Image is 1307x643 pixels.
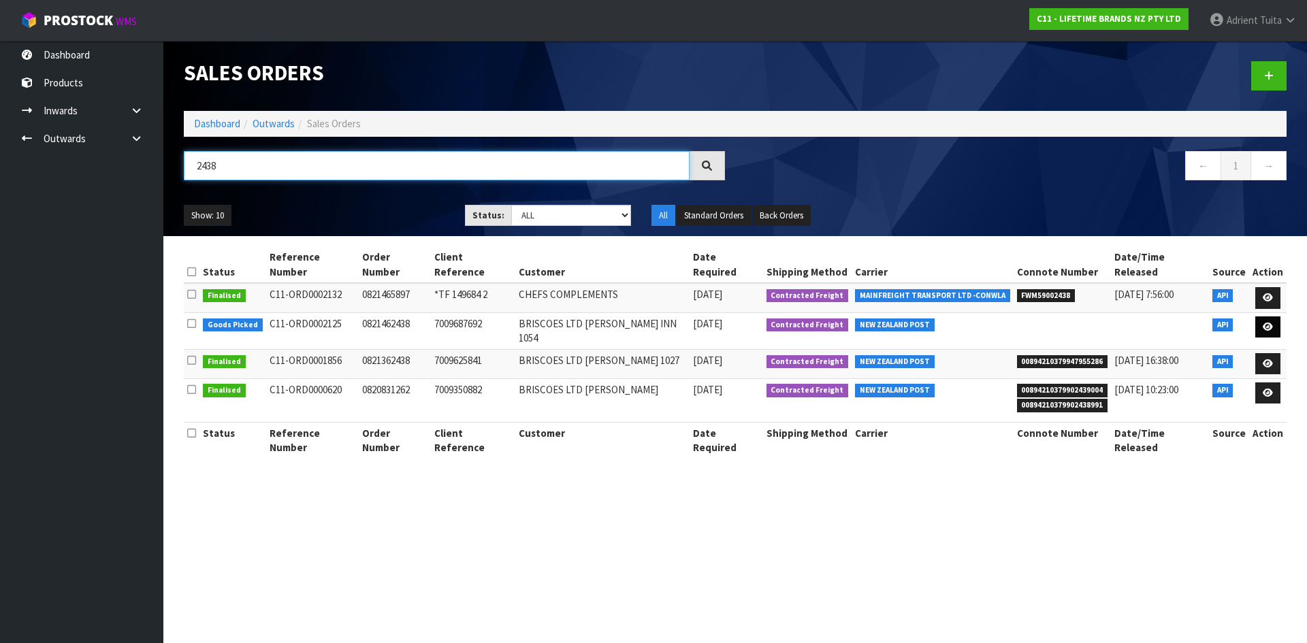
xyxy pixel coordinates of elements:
th: Client Reference [431,423,515,459]
th: Reference Number [266,423,359,459]
span: API [1212,355,1233,369]
th: Date/Time Released [1111,423,1209,459]
th: Reference Number [266,246,359,283]
td: 0820831262 [359,378,431,422]
th: Shipping Method [763,423,852,459]
span: API [1212,289,1233,303]
span: API [1212,384,1233,397]
a: Outwards [253,117,295,130]
th: Client Reference [431,246,515,283]
span: Tuita [1260,14,1282,27]
a: → [1250,151,1287,180]
td: 0821465897 [359,283,431,312]
th: Source [1209,423,1249,459]
span: 00894210379902439004 [1017,384,1108,397]
span: Sales Orders [307,117,361,130]
span: 00894210379947955286 [1017,355,1108,369]
span: Contracted Freight [767,318,849,332]
span: Adrient [1227,14,1258,27]
button: Back Orders [752,205,811,227]
span: NEW ZEALAND POST [855,384,935,397]
td: C11-ORD0000620 [266,378,359,422]
span: Goods Picked [203,318,263,332]
th: Action [1249,246,1287,283]
td: 7009687692 [431,312,515,349]
th: Carrier [852,246,1014,283]
th: Connote Number [1014,423,1112,459]
button: Show: 10 [184,205,231,227]
td: BRISCOES LTD [PERSON_NAME] 1027 [515,349,690,378]
button: All [651,205,675,227]
th: Date Required [690,423,762,459]
span: API [1212,318,1233,332]
input: Search sales orders [184,151,690,180]
th: Shipping Method [763,246,852,283]
td: BRISCOES LTD [PERSON_NAME] [515,378,690,422]
a: C11 - LIFETIME BRANDS NZ PTY LTD [1029,8,1189,30]
th: Date Required [690,246,762,283]
span: FWM59002438 [1017,289,1076,303]
td: CHEFS COMPLEMENTS [515,283,690,312]
span: [DATE] 7:56:00 [1114,288,1174,301]
span: [DATE] [693,354,722,367]
span: Finalised [203,289,246,303]
a: Dashboard [194,117,240,130]
th: Action [1249,423,1287,459]
td: C11-ORD0002125 [266,312,359,349]
td: C11-ORD0002132 [266,283,359,312]
strong: Status: [472,210,504,221]
h1: Sales Orders [184,61,725,84]
span: NEW ZEALAND POST [855,355,935,369]
th: Date/Time Released [1111,246,1209,283]
th: Carrier [852,423,1014,459]
td: 0821362438 [359,349,431,378]
span: Contracted Freight [767,355,849,369]
a: ← [1185,151,1221,180]
span: [DATE] 16:38:00 [1114,354,1178,367]
th: Order Number [359,246,431,283]
th: Customer [515,246,690,283]
button: Standard Orders [677,205,751,227]
strong: C11 - LIFETIME BRANDS NZ PTY LTD [1037,13,1181,24]
span: MAINFREIGHT TRANSPORT LTD -CONWLA [855,289,1010,303]
small: WMS [116,15,137,28]
span: NEW ZEALAND POST [855,318,935,332]
span: Finalised [203,355,246,369]
td: 7009350882 [431,378,515,422]
th: Connote Number [1014,246,1112,283]
img: cube-alt.png [20,12,37,29]
nav: Page navigation [745,151,1287,184]
th: Source [1209,246,1249,283]
span: [DATE] [693,383,722,396]
td: 0821462438 [359,312,431,349]
td: *TF 149684 2 [431,283,515,312]
th: Status [199,246,266,283]
td: C11-ORD0001856 [266,349,359,378]
th: Customer [515,423,690,459]
span: [DATE] 10:23:00 [1114,383,1178,396]
span: ProStock [44,12,113,29]
td: 7009625841 [431,349,515,378]
a: 1 [1221,151,1251,180]
span: Contracted Freight [767,289,849,303]
span: [DATE] [693,288,722,301]
th: Order Number [359,423,431,459]
span: Finalised [203,384,246,397]
span: Contracted Freight [767,384,849,397]
span: 00894210379902438991 [1017,399,1108,412]
span: [DATE] [693,317,722,330]
th: Status [199,423,266,459]
td: BRISCOES LTD [PERSON_NAME] INN 1054 [515,312,690,349]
